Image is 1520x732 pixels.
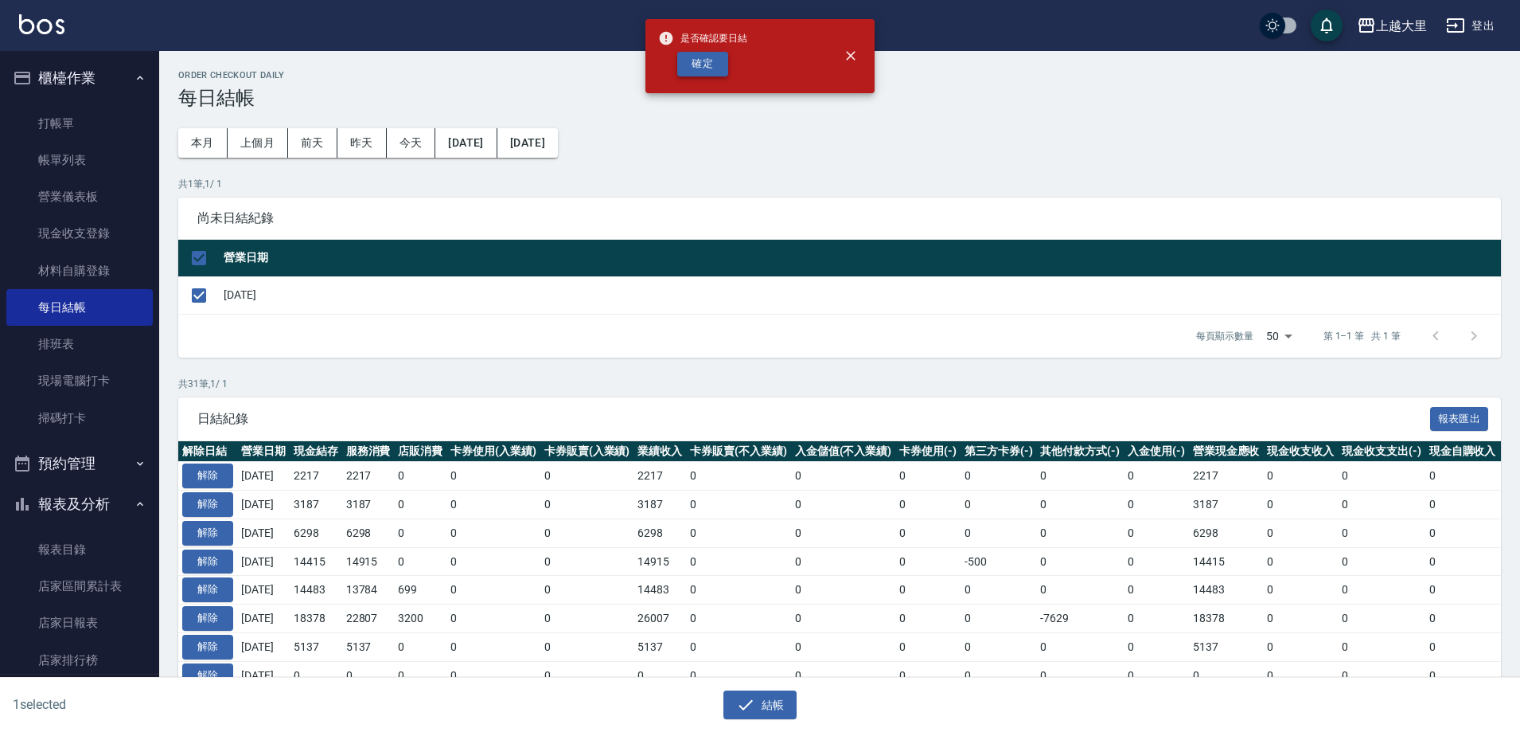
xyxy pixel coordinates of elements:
[1338,519,1425,547] td: 0
[895,519,961,547] td: 0
[791,491,896,519] td: 0
[895,491,961,519] td: 0
[290,519,342,547] td: 6298
[791,519,896,547] td: 0
[446,632,540,661] td: 0
[220,240,1501,277] th: 營業日期
[1189,605,1264,633] td: 18378
[1189,547,1264,576] td: 14415
[394,576,446,605] td: 699
[1338,632,1425,661] td: 0
[961,632,1037,661] td: 0
[1338,547,1425,576] td: 0
[237,519,290,547] td: [DATE]
[633,605,686,633] td: 26007
[1189,661,1264,690] td: 0
[290,632,342,661] td: 5137
[1189,462,1264,491] td: 2217
[961,661,1037,690] td: 0
[791,576,896,605] td: 0
[290,605,342,633] td: 18378
[6,178,153,215] a: 營業儀表板
[178,177,1501,191] p: 共 1 筆, 1 / 1
[791,462,896,491] td: 0
[237,441,290,462] th: 營業日期
[540,632,634,661] td: 0
[6,400,153,436] a: 掃碼打卡
[182,577,233,602] button: 解除
[895,661,961,690] td: 0
[446,605,540,633] td: 0
[540,661,634,690] td: 0
[394,661,446,690] td: 0
[6,289,153,326] a: 每日結帳
[791,441,896,462] th: 入金儲值(不入業績)
[178,128,228,158] button: 本月
[633,661,686,690] td: 0
[342,661,395,690] td: 0
[686,632,791,661] td: 0
[237,661,290,690] td: [DATE]
[6,642,153,679] a: 店家排行榜
[895,605,961,633] td: 0
[342,632,395,661] td: 5137
[220,276,1501,314] td: [DATE]
[13,695,377,714] h6: 1 selected
[961,519,1037,547] td: 0
[1124,441,1189,462] th: 入金使用(-)
[686,547,791,576] td: 0
[961,441,1037,462] th: 第三方卡券(-)
[1260,315,1298,358] div: 50
[6,362,153,399] a: 現場電腦打卡
[182,521,233,546] button: 解除
[1430,407,1489,432] button: 報表匯出
[540,576,634,605] td: 0
[6,142,153,178] a: 帳單列表
[1425,605,1500,633] td: 0
[228,128,288,158] button: 上個月
[633,632,686,661] td: 5137
[182,663,233,688] button: 解除
[1425,661,1500,690] td: 0
[182,492,233,517] button: 解除
[1263,576,1338,605] td: 0
[1425,576,1500,605] td: 0
[394,519,446,547] td: 0
[961,547,1037,576] td: -500
[633,576,686,605] td: 14483
[6,483,153,525] button: 報表及分析
[1338,605,1425,633] td: 0
[237,462,290,491] td: [DATE]
[1189,491,1264,519] td: 3187
[237,547,290,576] td: [DATE]
[182,464,233,488] button: 解除
[1338,491,1425,519] td: 0
[6,57,153,99] button: 櫃檯作業
[342,441,395,462] th: 服務消費
[394,462,446,491] td: 0
[791,661,896,690] td: 0
[1338,441,1425,462] th: 現金收支支出(-)
[1036,605,1124,633] td: -7629
[791,632,896,661] td: 0
[446,519,540,547] td: 0
[342,576,395,605] td: 13784
[6,326,153,362] a: 排班表
[387,128,436,158] button: 今天
[895,441,961,462] th: 卡券使用(-)
[723,691,797,720] button: 結帳
[1338,661,1425,690] td: 0
[791,547,896,576] td: 0
[178,70,1501,80] h2: Order checkout daily
[1263,661,1338,690] td: 0
[633,491,686,519] td: 3187
[446,576,540,605] td: 0
[394,632,446,661] td: 0
[1440,11,1501,41] button: 登出
[895,547,961,576] td: 0
[1036,661,1124,690] td: 0
[1263,632,1338,661] td: 0
[961,605,1037,633] td: 0
[178,377,1501,391] p: 共 31 筆, 1 / 1
[288,128,337,158] button: 前天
